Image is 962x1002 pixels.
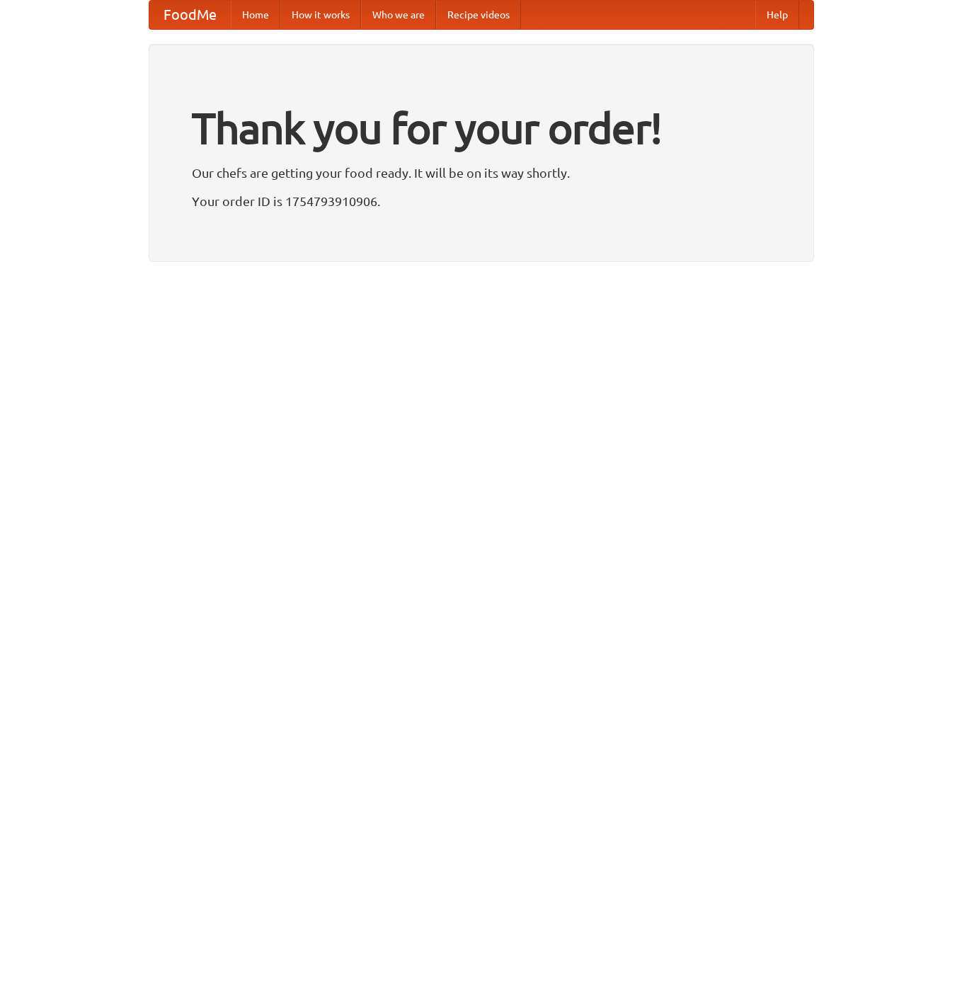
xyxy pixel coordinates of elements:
a: Home [231,1,280,29]
a: Help [755,1,799,29]
a: FoodMe [149,1,231,29]
a: Recipe videos [436,1,521,29]
p: Our chefs are getting your food ready. It will be on its way shortly. [192,162,771,183]
h1: Thank you for your order! [192,94,771,162]
p: Your order ID is 1754793910906. [192,190,771,212]
a: How it works [280,1,361,29]
a: Who we are [361,1,436,29]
